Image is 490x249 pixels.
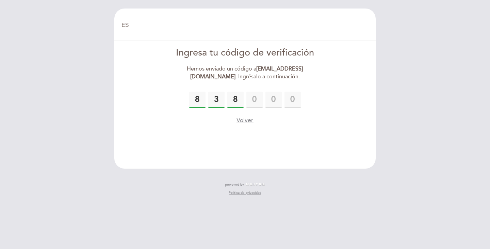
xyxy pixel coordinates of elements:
[265,92,282,108] input: 0
[167,65,323,81] div: Hemos enviado un código a . Ingrésalo a continuación.
[167,46,323,60] div: Ingresa tu código de verificación
[246,92,263,108] input: 0
[229,190,261,195] a: Política de privacidad
[227,92,244,108] input: 0
[246,183,265,186] img: MEITRE
[284,92,301,108] input: 0
[190,65,303,80] strong: [EMAIL_ADDRESS][DOMAIN_NAME]
[208,92,225,108] input: 0
[225,182,244,187] span: powered by
[236,116,254,125] button: Volver
[189,92,206,108] input: 0
[225,182,265,187] a: powered by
